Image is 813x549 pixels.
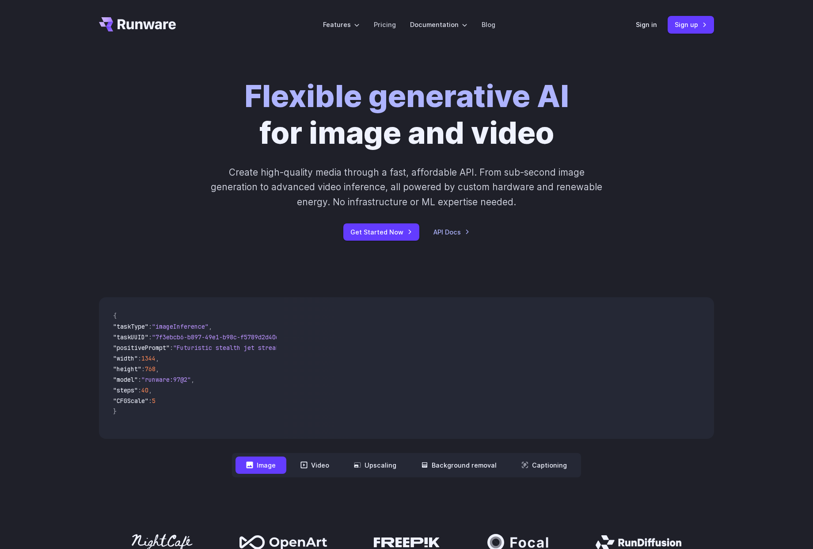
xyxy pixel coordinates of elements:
span: 1344 [141,354,156,362]
a: Go to / [99,17,176,31]
span: : [138,354,141,362]
a: Get Started Now [343,223,419,241]
span: "height" [113,365,141,373]
a: Blog [482,19,495,30]
span: 768 [145,365,156,373]
button: Image [236,457,286,474]
span: "7f3ebcb6-b897-49e1-b98c-f5789d2d40d7" [152,333,286,341]
span: 40 [141,386,148,394]
span: "imageInference" [152,322,209,330]
span: , [148,386,152,394]
span: } [113,407,117,415]
span: "model" [113,376,138,384]
span: , [209,322,212,330]
button: Upscaling [343,457,407,474]
a: Sign up [668,16,714,33]
span: : [141,365,145,373]
p: Create high-quality media through a fast, affordable API. From sub-second image generation to adv... [210,165,604,209]
h1: for image and video [244,78,569,151]
span: 5 [152,397,156,405]
span: , [191,376,194,384]
span: { [113,312,117,320]
span: , [156,365,159,373]
span: "runware:97@2" [141,376,191,384]
a: Sign in [636,19,657,30]
span: : [170,344,173,352]
span: "CFGScale" [113,397,148,405]
span: "Futuristic stealth jet streaking through a neon-lit cityscape with glowing purple exhaust" [173,344,495,352]
span: , [156,354,159,362]
label: Documentation [410,19,467,30]
button: Video [290,457,340,474]
a: Pricing [374,19,396,30]
span: "positivePrompt" [113,344,170,352]
span: "taskUUID" [113,333,148,341]
span: "width" [113,354,138,362]
span: "taskType" [113,322,148,330]
strong: Flexible generative AI [244,77,569,115]
span: : [148,322,152,330]
button: Background removal [410,457,507,474]
span: : [138,376,141,384]
a: API Docs [433,227,470,237]
label: Features [323,19,360,30]
span: "steps" [113,386,138,394]
button: Captioning [511,457,577,474]
span: : [138,386,141,394]
span: : [148,333,152,341]
span: : [148,397,152,405]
